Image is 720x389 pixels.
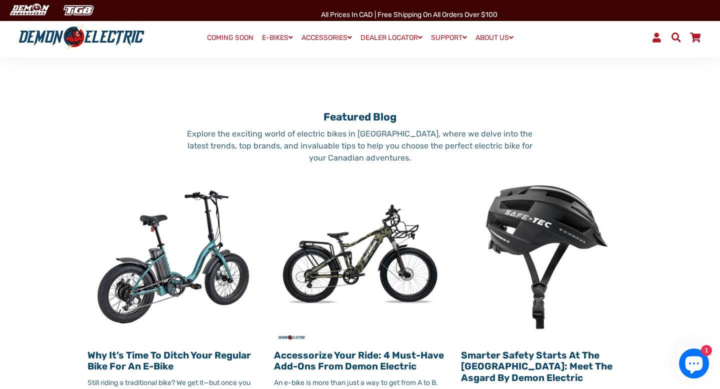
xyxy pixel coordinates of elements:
[203,31,257,45] a: COMING SOON
[461,349,612,384] a: Smarter Safety Starts at the [GEOGRAPHIC_DATA]: Meet the Asgard by Demon Electric
[298,30,355,45] a: ACCESSORIES
[274,171,445,342] img: Accessorize Your Ride: 4 Must-Have Add-Ons from Demon Electric
[461,171,632,342] img: Smarter Safety Starts at the Helmet: Meet the Asgard by Demon Electric
[472,30,517,45] a: ABOUT US
[5,2,53,18] img: Demon Electric
[357,30,426,45] a: DEALER LOCATOR
[676,348,712,381] inbox-online-store-chat: Shopify online store chat
[15,24,148,50] img: Demon Electric logo
[321,10,497,19] span: All Prices in CAD | Free shipping on all orders over $100
[58,2,99,18] img: TGB Canada
[427,30,470,45] a: SUPPORT
[181,110,539,123] h2: Featured blog
[87,171,259,342] img: Why It’s Time to Ditch Your Regular Bike for an E-Bike
[181,128,539,164] p: Explore the exciting world of electric bikes in [GEOGRAPHIC_DATA], where we delve into the latest...
[258,30,296,45] a: E-BIKES
[87,349,251,372] a: Why It’s Time to Ditch Your Regular Bike for an E-Bike
[274,349,444,372] a: Accessorize Your Ride: 4 Must-Have Add-Ons from Demon Electric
